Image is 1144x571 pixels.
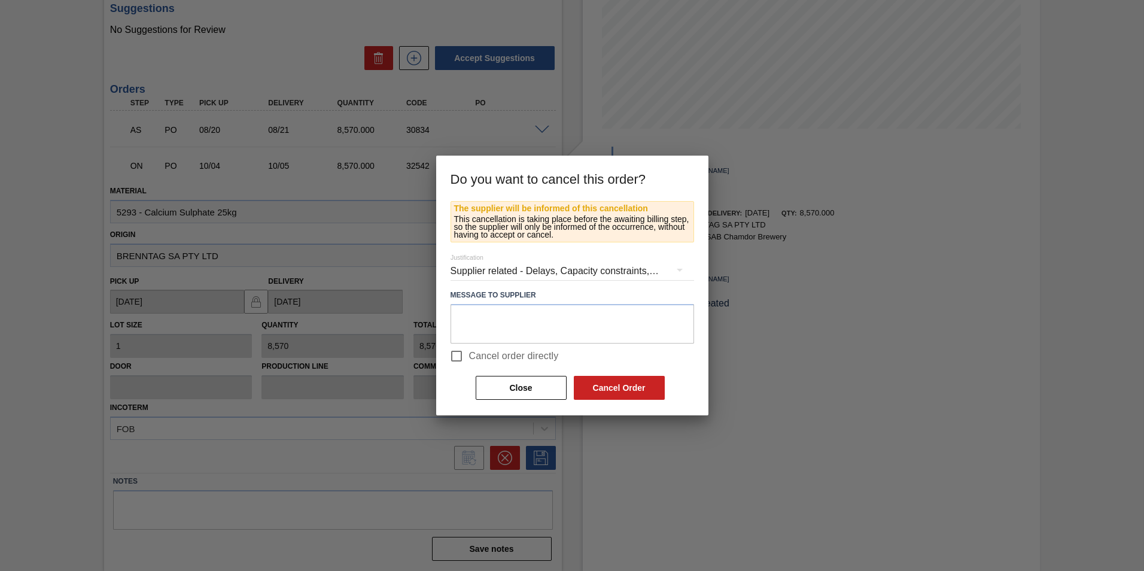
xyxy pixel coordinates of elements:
label: Message to Supplier [451,287,694,304]
span: Cancel order directly [469,349,559,363]
button: Close [476,376,567,400]
h3: Do you want to cancel this order? [436,156,708,201]
p: The supplier will be informed of this cancellation [454,205,690,212]
div: Supplier related - Delays, Capacity constraints, etc. [451,254,694,288]
p: This cancellation is taking place before the awaiting billing step, so the supplier will only be ... [454,215,690,239]
button: Cancel Order [574,376,665,400]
